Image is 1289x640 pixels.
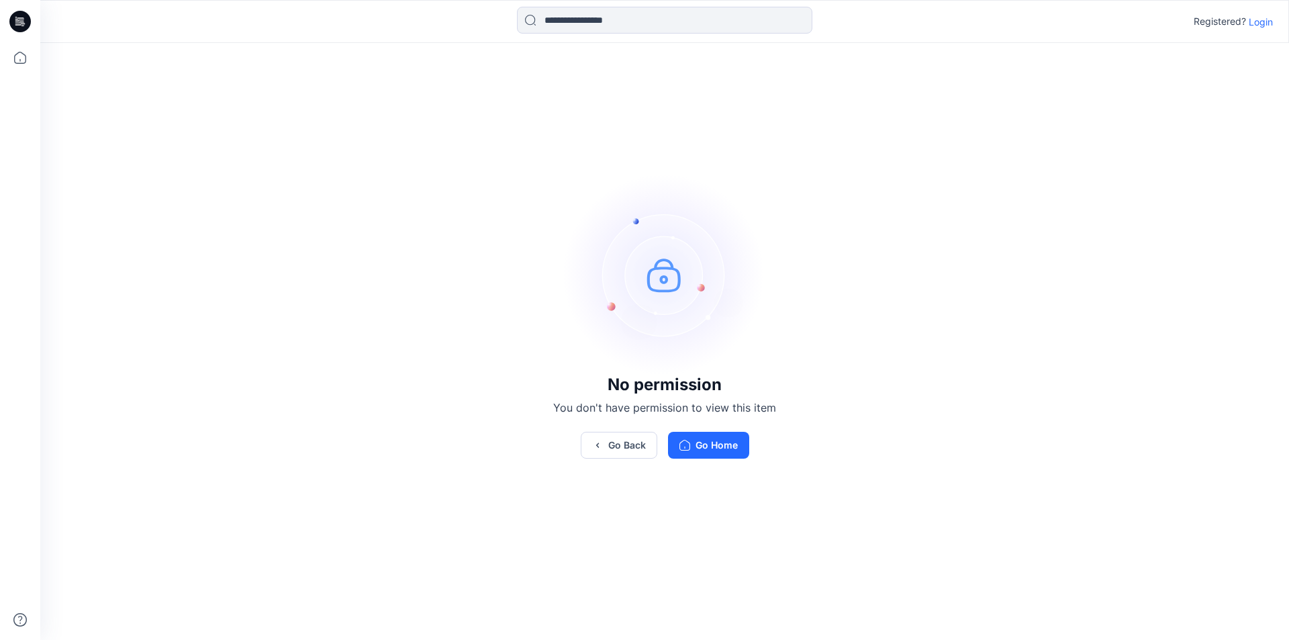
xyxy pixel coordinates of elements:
[553,375,776,394] h3: No permission
[1249,15,1273,29] p: Login
[553,400,776,416] p: You don't have permission to view this item
[668,432,749,459] button: Go Home
[1194,13,1246,30] p: Registered?
[581,432,657,459] button: Go Back
[564,174,765,375] img: no-perm.svg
